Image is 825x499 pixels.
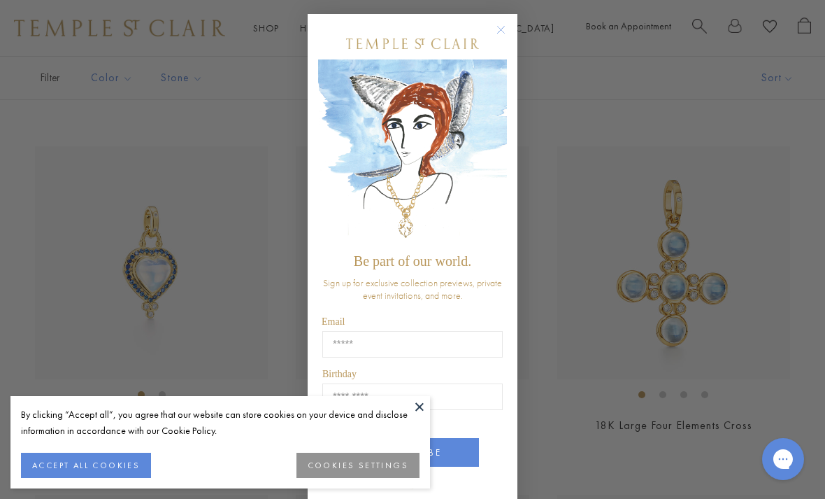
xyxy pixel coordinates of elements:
[322,331,503,358] input: Email
[499,28,517,45] button: Close dialog
[21,407,419,439] div: By clicking “Accept all”, you agree that our website can store cookies on your device and disclos...
[322,316,345,327] span: Email
[755,433,811,485] iframe: Gorgias live chat messenger
[323,276,502,302] span: Sign up for exclusive collection previews, private event invitations, and more.
[296,453,419,478] button: COOKIES SETTINGS
[346,38,479,49] img: Temple St. Clair
[318,59,507,246] img: c4a9eb12-d91a-4d4a-8ee0-386386f4f338.jpeg
[21,453,151,478] button: ACCEPT ALL COOKIES
[354,253,471,269] span: Be part of our world.
[322,369,357,379] span: Birthday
